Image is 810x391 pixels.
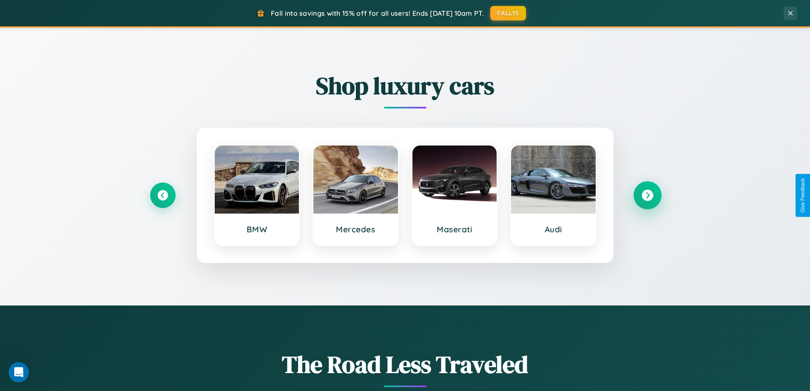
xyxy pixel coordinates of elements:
[490,6,526,20] button: FALL15
[150,348,660,381] h1: The Road Less Traveled
[223,224,291,234] h3: BMW
[271,9,484,17] span: Fall into savings with 15% off for all users! Ends [DATE] 10am PT.
[520,224,587,234] h3: Audi
[9,362,29,382] iframe: Intercom live chat
[322,224,389,234] h3: Mercedes
[800,178,806,213] div: Give Feedback
[421,224,489,234] h3: Maserati
[150,69,660,102] h2: Shop luxury cars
